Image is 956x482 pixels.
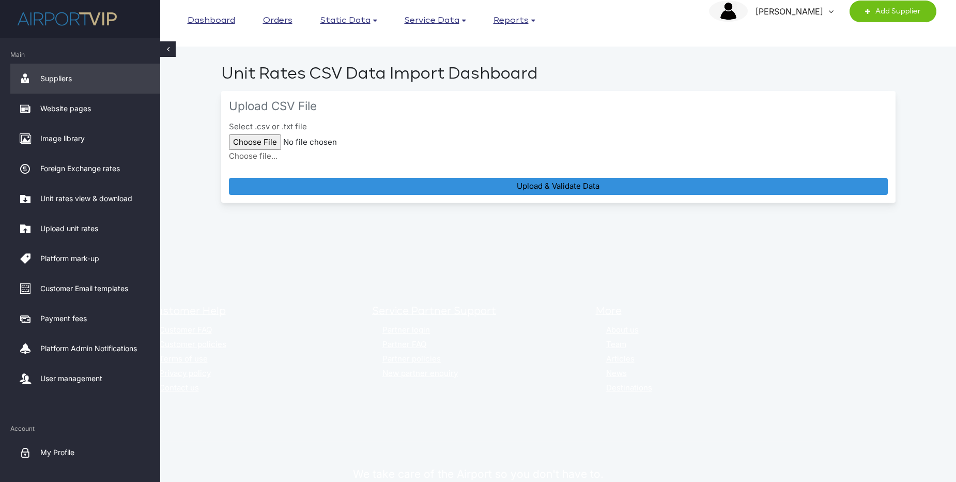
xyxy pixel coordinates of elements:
a: Destinations [606,383,652,393]
a: Articles [606,354,635,364]
span: Upload unit rates [40,214,98,244]
span: Suppliers [40,64,72,94]
a: Contact us [159,383,199,393]
a: Partner policies [382,354,441,364]
a: About us [606,325,639,335]
a: Foreign Exchange rates [10,154,160,184]
a: News [606,368,627,378]
span: Main [10,51,160,58]
h5: More [596,304,812,319]
label: Choose file... [229,150,277,162]
a: Image library [10,124,160,154]
a: Customer FAQ [159,325,212,335]
span: Image library [40,124,85,154]
a: Customer policies [159,339,226,349]
h2: Upload CSV File [229,99,888,113]
a: Static data [320,13,377,28]
button: Upload & Validate Data [229,178,888,195]
a: Website pages [10,94,160,124]
span: Add Supplier [870,1,921,22]
a: Unit rates view & download [10,184,160,214]
span: Unit rates view & download [40,184,132,214]
label: Select .csv or .txt file [229,120,888,133]
a: Team [606,339,626,349]
h1: Unit Rates CSV Data Import Dashboard [221,65,896,83]
p: We take care of the Airport so you don't have to. [149,468,808,480]
a: Orders [263,13,292,28]
a: Terms of use [159,354,208,364]
img: image description [709,1,748,22]
a: New partner enquiry [382,368,458,378]
a: Service data [405,13,466,28]
h5: Service Partner Support [372,304,588,319]
a: Reports [494,13,535,28]
a: image description [PERSON_NAME] [709,1,834,22]
em: [PERSON_NAME] [748,1,828,22]
a: Privacy policy [159,368,211,378]
span: Foreign Exchange rates [40,154,120,184]
span: Website pages [40,94,91,124]
a: Upload unit rates [10,214,160,244]
img: company logo here [16,8,119,30]
a: Partner login [382,325,430,335]
a: Partner FAQ [382,339,426,349]
a: Dashboard [188,13,235,28]
a: Suppliers [10,64,160,94]
h5: Customer Help [149,304,365,319]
